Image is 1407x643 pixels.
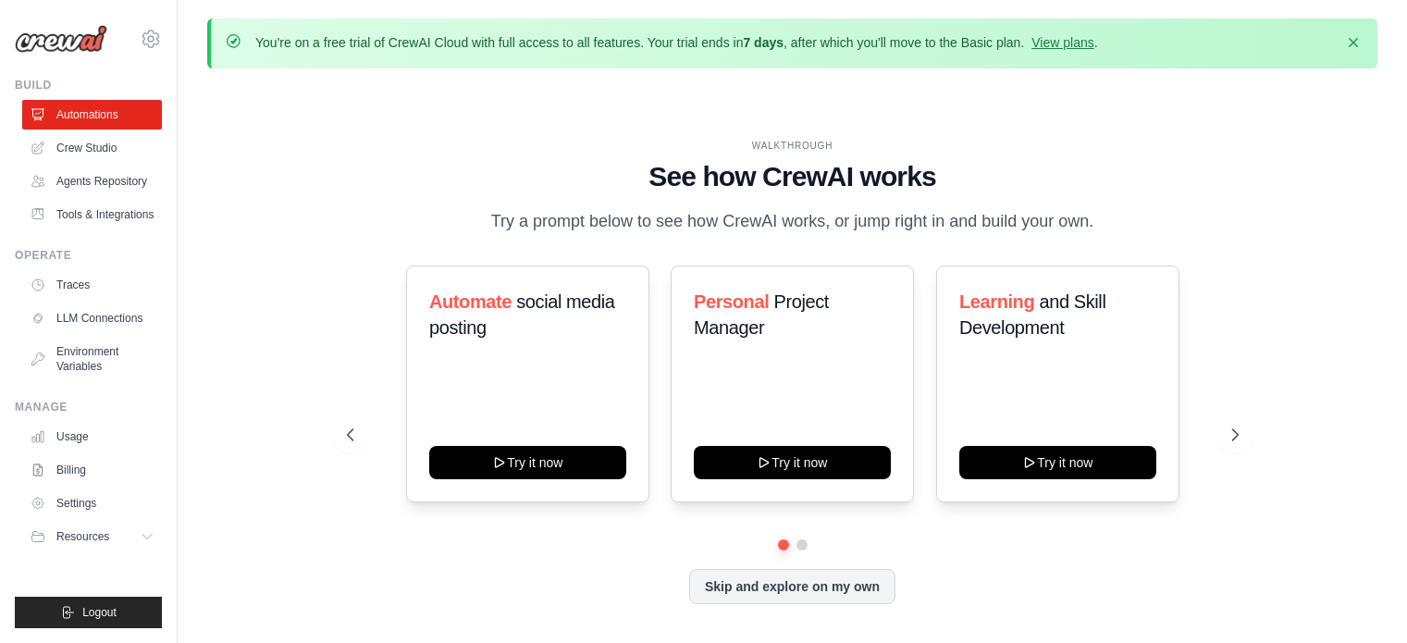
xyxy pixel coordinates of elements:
[429,291,512,312] span: Automate
[82,605,117,620] span: Logout
[1314,554,1407,643] iframe: Chat Widget
[959,291,1105,338] span: and Skill Development
[22,200,162,229] a: Tools & Integrations
[15,78,162,93] div: Build
[22,488,162,518] a: Settings
[429,446,626,479] button: Try it now
[694,446,891,479] button: Try it now
[743,35,784,50] strong: 7 days
[22,522,162,551] button: Resources
[429,291,615,338] span: social media posting
[22,422,162,451] a: Usage
[689,569,895,604] button: Skip and explore on my own
[347,139,1239,153] div: WALKTHROUGH
[15,248,162,263] div: Operate
[22,133,162,163] a: Crew Studio
[347,160,1239,193] h1: See how CrewAI works
[22,167,162,196] a: Agents Repository
[694,291,829,338] span: Project Manager
[959,446,1156,479] button: Try it now
[15,25,107,53] img: Logo
[959,291,1034,312] span: Learning
[255,33,1098,52] p: You're on a free trial of CrewAI Cloud with full access to all features. Your trial ends in , aft...
[15,400,162,414] div: Manage
[56,529,109,544] span: Resources
[1031,35,1093,50] a: View plans
[22,337,162,381] a: Environment Variables
[22,100,162,130] a: Automations
[22,455,162,485] a: Billing
[694,291,769,312] span: Personal
[482,208,1104,235] p: Try a prompt below to see how CrewAI works, or jump right in and build your own.
[22,270,162,300] a: Traces
[22,303,162,333] a: LLM Connections
[15,597,162,628] button: Logout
